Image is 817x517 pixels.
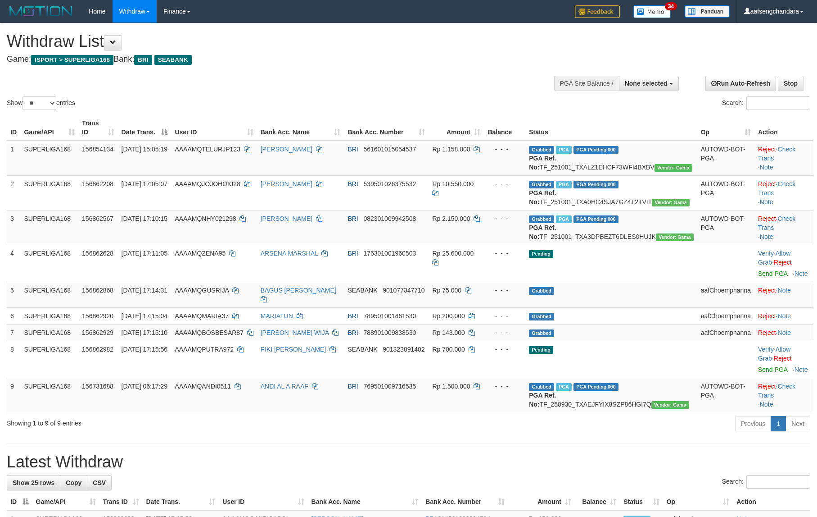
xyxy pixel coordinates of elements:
span: PGA Pending [573,215,618,223]
div: - - - [487,249,522,258]
a: Check Trans [758,383,795,399]
a: ANDI AL A RAAF [261,383,308,390]
input: Search: [746,96,810,110]
span: Show 25 rows [13,479,54,486]
span: AAAAMQMARIA37 [175,312,229,320]
th: Balance [484,115,525,141]
td: 4 [7,245,20,282]
a: Previous [735,416,771,431]
span: BRI [348,180,358,188]
a: Show 25 rows [7,475,60,490]
span: Grabbed [529,146,554,154]
div: - - - [487,214,522,223]
span: AAAAMQPUTRA972 [175,346,234,353]
a: Note [778,329,791,336]
th: User ID: activate to sort column ascending [171,115,257,141]
a: ARSENA MARSHAL [261,250,318,257]
a: Allow Grab [758,346,790,362]
span: Marked by aafsengchandara [556,181,572,188]
td: aafChoemphanna [697,282,754,307]
th: Bank Acc. Name: activate to sort column ascending [308,494,422,510]
span: AAAAMQTELURJP123 [175,146,240,153]
span: SEABANK [348,346,377,353]
th: Status [525,115,697,141]
a: Verify [758,346,774,353]
th: Status: activate to sort column ascending [620,494,663,510]
a: Note [760,401,773,408]
span: ISPORT > SUPERLIGA168 [31,55,113,65]
span: 156862567 [82,215,113,222]
span: Vendor URL: https://trx31.1velocity.biz [655,164,692,172]
td: TF_251001_TXA0HC4SJA7GZ4T2TVIT [525,175,697,210]
td: SUPERLIGA168 [20,324,78,341]
td: SUPERLIGA168 [20,210,78,245]
a: Reject [758,180,776,188]
span: Marked by aafromsomean [556,383,572,391]
td: AUTOWD-BOT-PGA [697,378,754,412]
span: AAAAMQBOSBESAR87 [175,329,244,336]
span: Grabbed [529,329,554,337]
td: SUPERLIGA168 [20,175,78,210]
a: Note [760,198,773,206]
th: Date Trans.: activate to sort column ascending [143,494,219,510]
a: Reject [758,146,776,153]
td: 9 [7,378,20,412]
a: Note [760,164,773,171]
span: 156862982 [82,346,113,353]
td: SUPERLIGA168 [20,307,78,324]
th: Amount: activate to sort column ascending [508,494,575,510]
h1: Latest Withdraw [7,453,810,471]
div: - - - [487,286,522,295]
span: BRI [348,250,358,257]
label: Search: [722,96,810,110]
span: Pending [529,346,553,354]
b: PGA Ref. No: [529,189,556,206]
a: Next [785,416,810,431]
td: SUPERLIGA168 [20,141,78,176]
td: · [754,324,813,341]
span: Marked by aafsengchandara [556,215,572,223]
td: · · [754,210,813,245]
th: Bank Acc. Number: activate to sort column ascending [344,115,429,141]
span: [DATE] 15:05:19 [122,146,167,153]
td: aafChoemphanna [697,324,754,341]
th: Bank Acc. Name: activate to sort column ascending [257,115,344,141]
span: SEABANK [154,55,192,65]
a: [PERSON_NAME] [261,146,312,153]
a: PIKI [PERSON_NAME] [261,346,326,353]
td: · · [754,141,813,176]
img: panduan.png [685,5,730,18]
span: PGA Pending [573,146,618,154]
th: Action [754,115,813,141]
span: Marked by aafsengchandara [556,146,572,154]
th: Bank Acc. Number: activate to sort column ascending [422,494,508,510]
td: AUTOWD-BOT-PGA [697,175,754,210]
td: 8 [7,341,20,378]
span: Copy 769501009716535 to clipboard [363,383,416,390]
span: [DATE] 17:11:05 [122,250,167,257]
a: Check Trans [758,180,795,197]
span: None selected [625,80,668,87]
a: Note [794,270,808,277]
span: [DATE] 17:10:15 [122,215,167,222]
h4: Game: Bank: [7,55,536,64]
span: Rp 75.000 [432,287,461,294]
span: · [758,250,790,266]
span: CSV [93,479,106,486]
th: Action [733,494,810,510]
td: · [754,282,813,307]
span: [DATE] 17:15:04 [122,312,167,320]
th: Date Trans.: activate to sort column descending [118,115,172,141]
label: Show entries [7,96,75,110]
span: Vendor URL: https://trx31.1velocity.biz [656,233,694,241]
td: 2 [7,175,20,210]
div: - - - [487,311,522,320]
th: Balance: activate to sort column ascending [575,494,620,510]
div: PGA Site Balance / [554,76,619,91]
td: AUTOWD-BOT-PGA [697,141,754,176]
td: SUPERLIGA168 [20,245,78,282]
span: Grabbed [529,313,554,320]
a: Reject [758,312,776,320]
a: [PERSON_NAME] WIJA [261,329,329,336]
span: Pending [529,250,553,258]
